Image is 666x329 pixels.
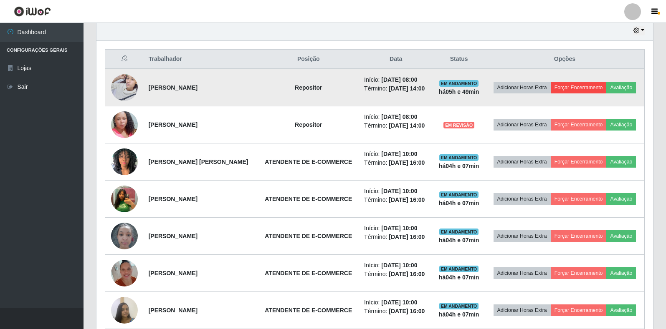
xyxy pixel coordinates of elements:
li: Início: [364,187,428,196]
strong: [PERSON_NAME] [149,307,198,314]
img: 1754258368800.jpeg [111,218,138,254]
button: Forçar Encerramento [551,230,607,242]
strong: [PERSON_NAME] [149,84,198,91]
img: CoreUI Logo [14,6,51,17]
button: Avaliação [606,230,636,242]
button: Avaliação [606,119,636,131]
img: 1755028690244.jpeg [111,70,138,105]
strong: ATENDENTE DE E-COMMERCE [265,233,352,239]
li: Início: [364,298,428,307]
img: 1748449029171.jpeg [111,144,138,179]
time: [DATE] 16:00 [389,271,425,277]
th: Opções [485,50,645,69]
th: Data [359,50,433,69]
strong: há 04 h e 07 min [439,237,479,244]
span: EM ANDAMENTO [439,303,479,309]
strong: há 05 h e 49 min [439,88,479,95]
strong: [PERSON_NAME] [149,233,198,239]
button: Adicionar Horas Extra [494,230,551,242]
strong: ATENDENTE DE E-COMMERCE [265,158,352,165]
strong: ATENDENTE DE E-COMMERCE [265,307,352,314]
button: Avaliação [606,156,636,168]
span: EM ANDAMENTO [439,229,479,235]
li: Início: [364,150,428,158]
button: Forçar Encerramento [551,193,607,205]
strong: [PERSON_NAME] [149,196,198,202]
strong: Repositor [295,121,322,128]
button: Avaliação [606,304,636,316]
img: 1755510400416.jpeg [111,101,138,148]
time: [DATE] 14:00 [389,85,425,92]
button: Avaliação [606,193,636,205]
img: 1749579597632.jpeg [111,182,138,216]
span: EM ANDAMENTO [439,266,479,272]
li: Término: [364,121,428,130]
li: Início: [364,75,428,84]
button: Avaliação [606,267,636,279]
button: Adicionar Horas Extra [494,156,551,168]
time: [DATE] 16:00 [389,234,425,240]
strong: ATENDENTE DE E-COMMERCE [265,196,352,202]
span: EM REVISÃO [443,122,474,128]
time: [DATE] 10:00 [381,299,417,306]
time: [DATE] 10:00 [381,188,417,194]
th: Posição [258,50,359,69]
time: [DATE] 14:00 [389,122,425,129]
time: [DATE] 08:00 [381,113,417,120]
li: Início: [364,261,428,270]
span: EM ANDAMENTO [439,80,479,87]
time: [DATE] 10:00 [381,151,417,157]
button: Adicionar Horas Extra [494,82,551,93]
li: Início: [364,224,428,233]
li: Término: [364,233,428,241]
img: 1756514271456.jpeg [111,292,138,328]
strong: há 04 h e 07 min [439,200,479,206]
li: Término: [364,196,428,204]
button: Forçar Encerramento [551,267,607,279]
time: [DATE] 10:00 [381,225,417,231]
li: Término: [364,84,428,93]
li: Término: [364,307,428,316]
button: Forçar Encerramento [551,156,607,168]
strong: há 04 h e 07 min [439,311,479,318]
th: Status [433,50,485,69]
button: Forçar Encerramento [551,119,607,131]
th: Trabalhador [144,50,258,69]
strong: [PERSON_NAME] [149,121,198,128]
strong: há 04 h e 07 min [439,274,479,281]
img: 1755553996124.jpeg [111,249,138,297]
strong: Repositor [295,84,322,91]
strong: [PERSON_NAME] [PERSON_NAME] [149,158,248,165]
button: Avaliação [606,82,636,93]
span: EM ANDAMENTO [439,191,479,198]
time: [DATE] 10:00 [381,262,417,269]
button: Adicionar Horas Extra [494,267,551,279]
button: Adicionar Horas Extra [494,304,551,316]
span: EM ANDAMENTO [439,154,479,161]
button: Forçar Encerramento [551,304,607,316]
strong: há 04 h e 07 min [439,163,479,169]
button: Adicionar Horas Extra [494,193,551,205]
li: Término: [364,270,428,279]
time: [DATE] 16:00 [389,308,425,314]
strong: [PERSON_NAME] [149,270,198,276]
time: [DATE] 16:00 [389,196,425,203]
time: [DATE] 08:00 [381,76,417,83]
button: Adicionar Horas Extra [494,119,551,131]
li: Início: [364,113,428,121]
li: Término: [364,158,428,167]
time: [DATE] 16:00 [389,159,425,166]
button: Forçar Encerramento [551,82,607,93]
strong: ATENDENTE DE E-COMMERCE [265,270,352,276]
